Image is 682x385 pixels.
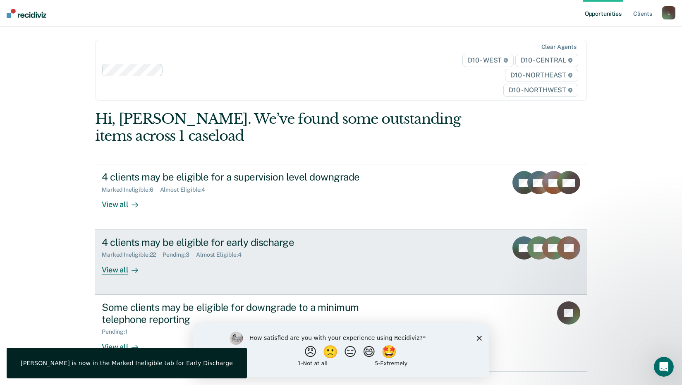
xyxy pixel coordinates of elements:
[196,251,248,258] div: Almost Eligible : 4
[102,236,392,248] div: 4 clients may be eligible for early discharge
[95,230,587,295] a: 4 clients may be eligible for early dischargeMarked Ineligible:22Pending:3Almost Eligible:4View all
[7,9,46,18] img: Recidiviz
[102,193,148,209] div: View all
[102,301,392,325] div: Some clients may be eligible for downgrade to a minimum telephone reporting
[102,186,160,193] div: Marked Ineligible : 6
[160,186,212,193] div: Almost Eligible : 4
[102,328,134,335] div: Pending : 1
[541,43,577,51] div: Clear agents
[193,323,489,377] iframe: Survey by Kim from Recidiviz
[654,357,674,377] iframe: Intercom live chat
[95,111,488,144] div: Hi, [PERSON_NAME]. We’ve found some outstanding items across 1 caseload
[102,251,163,258] div: Marked Ineligible : 22
[515,54,578,67] span: D10 - CENTRAL
[102,258,148,274] div: View all
[662,6,675,19] button: L
[505,69,578,82] span: D10 - NORTHEAST
[102,171,392,183] div: 4 clients may be eligible for a supervision level downgrade
[503,84,578,97] span: D10 - NORTHWEST
[95,295,587,372] a: Some clients may be eligible for downgrade to a minimum telephone reportingPending:1View all
[462,54,514,67] span: D10 - WEST
[163,251,196,258] div: Pending : 3
[95,164,587,229] a: 4 clients may be eligible for a supervision level downgradeMarked Ineligible:6Almost Eligible:4Vi...
[102,335,148,351] div: View all
[21,359,233,367] div: [PERSON_NAME] is now in the Marked Ineligible tab for Early Discharge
